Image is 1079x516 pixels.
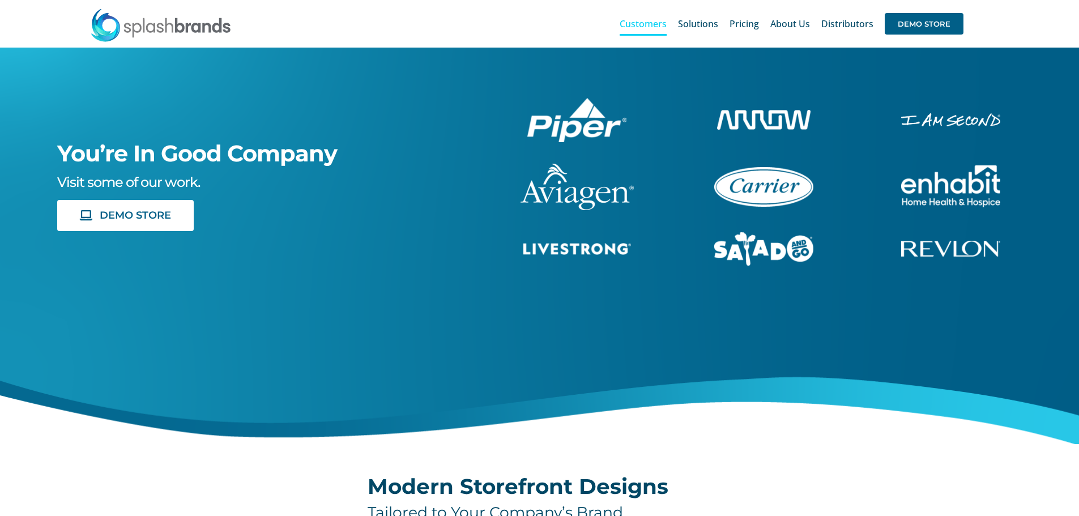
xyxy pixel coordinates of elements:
span: Distributors [821,19,873,28]
span: DEMO STORE [100,210,171,221]
img: Piper Pilot Ship [527,98,626,142]
span: DEMO STORE [885,13,963,35]
span: Solutions [678,19,718,28]
a: DEMO STORE [885,6,963,42]
img: I Am Second Store [901,113,1000,126]
a: enhabit-stacked-white [901,112,1000,124]
a: enhabit-stacked-white [901,164,1000,176]
a: piper-White [527,96,626,109]
img: SplashBrands.com Logo [90,8,232,42]
img: aviagen-1C [521,164,634,210]
img: Revlon [901,241,1000,257]
a: Customers [620,6,667,42]
span: About Us [770,19,810,28]
a: arrow-white [717,108,811,121]
span: Customers [620,19,667,28]
a: sng-1C [714,231,813,243]
a: carrier-1B [714,165,813,178]
span: Pricing [730,19,759,28]
a: livestrong-5E-website [523,241,631,254]
span: You’re In Good Company [57,139,337,167]
img: Livestrong Store [523,243,631,255]
h2: Modern Storefront Designs [368,475,711,498]
a: Distributors [821,6,873,42]
a: Pricing [730,6,759,42]
img: Salad And Go Store [714,232,813,266]
img: Carrier Brand Store [714,167,813,207]
span: Visit some of our work. [57,174,200,190]
nav: Main Menu [620,6,963,42]
a: DEMO STORE [57,200,194,231]
a: revlon-flat-white [901,239,1000,251]
img: Enhabit Gear Store [901,165,1000,207]
img: Arrow Store [717,110,811,130]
